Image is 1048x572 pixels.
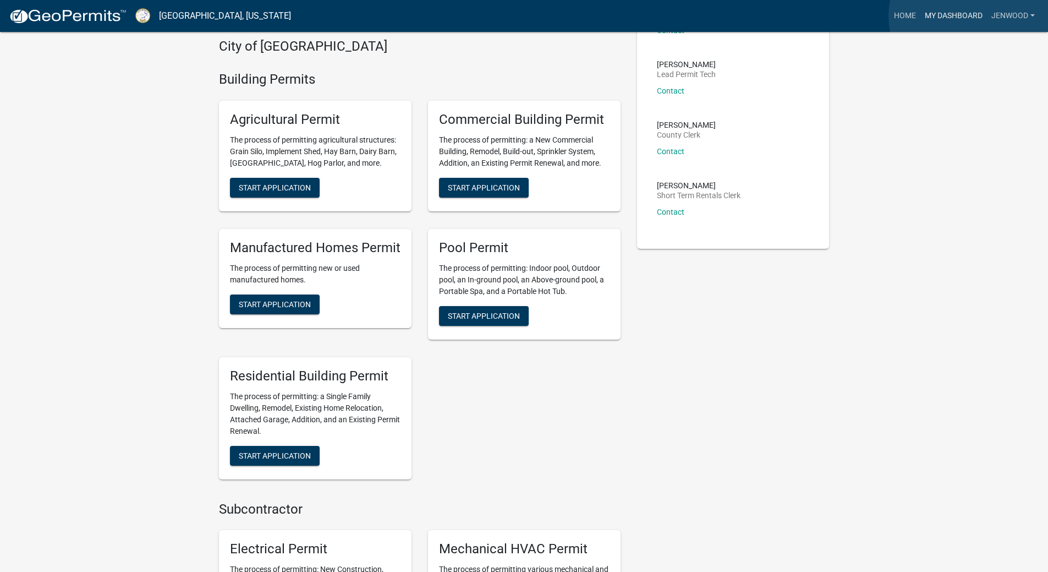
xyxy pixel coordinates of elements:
a: Contact [657,147,684,156]
a: Home [890,6,920,26]
button: Start Application [230,178,320,198]
span: Start Application [239,451,311,460]
span: Start Application [239,299,311,308]
h5: Electrical Permit [230,541,400,557]
h5: Residential Building Permit [230,368,400,384]
button: Start Application [230,446,320,466]
a: Jenwood [987,6,1039,26]
h4: Subcontractor [219,502,621,517]
p: The process of permitting: a New Commercial Building, Remodel, Build-out, Sprinkler System, Addit... [439,134,610,169]
p: Lead Permit Tech [657,70,716,78]
p: The process of permitting agricultural structures: Grain Silo, Implement Shed, Hay Barn, Dairy Ba... [230,134,400,169]
h5: Commercial Building Permit [439,112,610,128]
p: Short Term Rentals Clerk [657,192,740,199]
h5: Manufactured Homes Permit [230,240,400,256]
h5: Pool Permit [439,240,610,256]
h5: Mechanical HVAC Permit [439,541,610,557]
button: Start Application [439,306,529,326]
h4: City of [GEOGRAPHIC_DATA] [219,39,621,55]
h4: Building Permits [219,72,621,88]
p: The process of permitting: a Single Family Dwelling, Remodel, Existing Home Relocation, Attached ... [230,391,400,437]
p: The process of permitting: Indoor pool, Outdoor pool, an In-ground pool, an Above-ground pool, a ... [439,263,610,297]
button: Start Application [230,295,320,314]
p: The process of permitting new or used manufactured homes. [230,263,400,286]
img: Putnam County, Georgia [135,8,150,23]
a: [GEOGRAPHIC_DATA], [US_STATE] [159,7,291,25]
p: [PERSON_NAME] [657,121,716,129]
span: Start Application [448,183,520,192]
p: County Clerk [657,131,716,139]
a: My Dashboard [920,6,987,26]
span: Start Application [448,311,520,320]
a: Contact [657,86,684,95]
p: [PERSON_NAME] [657,61,716,68]
a: Contact [657,208,684,216]
p: [PERSON_NAME] [657,182,740,189]
button: Start Application [439,178,529,198]
h5: Agricultural Permit [230,112,400,128]
span: Start Application [239,183,311,192]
